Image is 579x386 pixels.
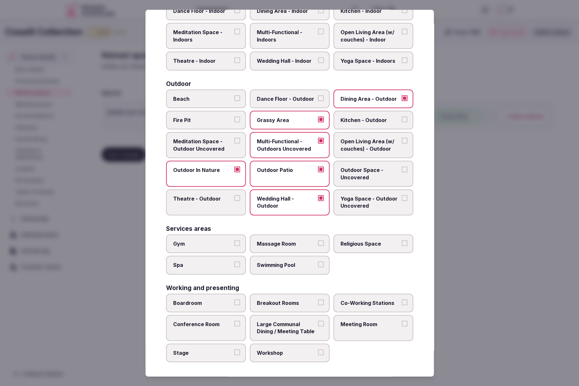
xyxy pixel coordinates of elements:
[234,29,240,35] button: Meditation Space - Indoors
[341,58,400,65] span: Yoga Space - Indoors
[173,195,232,202] span: Theatre - Outdoor
[173,349,232,356] span: Stage
[318,321,324,326] button: Large Communal Dining / Meeting Table
[318,167,324,173] button: Outdoor Patio
[234,321,240,326] button: Conference Room
[173,117,232,124] span: Fire Pit
[318,29,324,35] button: Multi-Functional - Indoors
[166,285,239,291] h3: Working and presenting
[402,29,407,35] button: Open Living Area (w/ couches) - Indoor
[173,138,232,153] span: Meditation Space - Outdoor Uncovered
[257,117,316,124] span: Grassy Area
[234,262,240,268] button: Spa
[318,349,324,355] button: Workshop
[402,167,407,173] button: Outdoor Space - Uncovered
[318,195,324,201] button: Wedding Hall - Outdoor
[318,95,324,101] button: Dance Floor - Outdoor
[173,262,232,269] span: Spa
[318,138,324,144] button: Multi-Functional - Outdoors Uncovered
[257,262,316,269] span: Swimming Pool
[173,95,232,102] span: Beach
[234,117,240,122] button: Fire Pit
[402,95,407,101] button: Dining Area - Outdoor
[234,138,240,144] button: Meditation Space - Outdoor Uncovered
[257,8,316,15] span: Dining Area - Indoor
[318,58,324,63] button: Wedding Hall - Indoor
[173,58,232,65] span: Theatre - Indoor
[257,321,316,335] span: Large Communal Dining / Meeting Table
[341,8,400,15] span: Kitchen - Indoor
[173,167,232,174] span: Outdoor In Nature
[257,240,316,247] span: Massage Room
[234,299,240,305] button: Boardroom
[341,29,400,43] span: Open Living Area (w/ couches) - Indoor
[341,321,400,328] span: Meeting Room
[341,117,400,124] span: Kitchen - Outdoor
[402,8,407,14] button: Kitchen - Indoor
[234,95,240,101] button: Beach
[234,167,240,173] button: Outdoor In Nature
[257,167,316,174] span: Outdoor Patio
[318,8,324,14] button: Dining Area - Indoor
[402,321,407,326] button: Meeting Room
[402,195,407,201] button: Yoga Space - Outdoor Uncovered
[341,299,400,306] span: Co-Working Stations
[402,299,407,305] button: Co-Working Stations
[166,226,211,232] h3: Services areas
[341,240,400,247] span: Religious Space
[257,95,316,102] span: Dance Floor - Outdoor
[341,167,400,181] span: Outdoor Space - Uncovered
[234,195,240,201] button: Theatre - Outdoor
[166,81,191,87] h3: Outdoor
[234,349,240,355] button: Stage
[318,117,324,122] button: Grassy Area
[173,240,232,247] span: Gym
[402,240,407,246] button: Religious Space
[257,299,316,306] span: Breakout Rooms
[234,240,240,246] button: Gym
[257,195,316,210] span: Wedding Hall - Outdoor
[257,349,316,356] span: Workshop
[341,138,400,153] span: Open Living Area (w/ couches) - Outdoor
[402,117,407,122] button: Kitchen - Outdoor
[173,8,232,15] span: Dance Floor - Indoor
[341,195,400,210] span: Yoga Space - Outdoor Uncovered
[173,321,232,328] span: Conference Room
[257,138,316,153] span: Multi-Functional - Outdoors Uncovered
[341,95,400,102] span: Dining Area - Outdoor
[318,262,324,268] button: Swimming Pool
[173,29,232,43] span: Meditation Space - Indoors
[234,8,240,14] button: Dance Floor - Indoor
[402,58,407,63] button: Yoga Space - Indoors
[318,240,324,246] button: Massage Room
[173,299,232,306] span: Boardroom
[257,29,316,43] span: Multi-Functional - Indoors
[318,299,324,305] button: Breakout Rooms
[402,138,407,144] button: Open Living Area (w/ couches) - Outdoor
[234,58,240,63] button: Theatre - Indoor
[257,58,316,65] span: Wedding Hall - Indoor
